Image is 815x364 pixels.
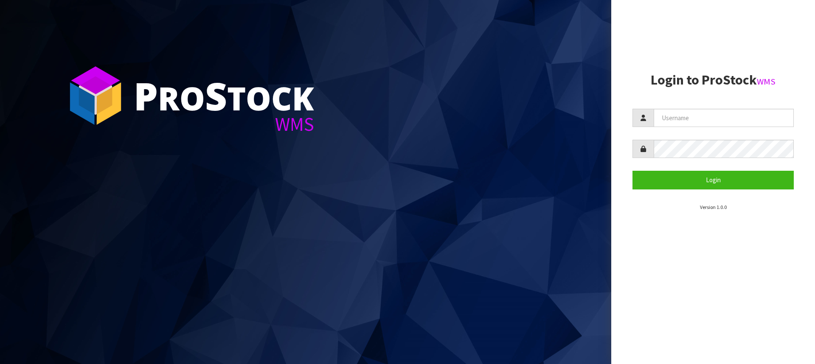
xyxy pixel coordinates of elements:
small: Version 1.0.0 [700,204,727,210]
small: WMS [757,76,776,87]
input: Username [654,109,794,127]
div: WMS [134,115,314,134]
button: Login [632,171,794,189]
h2: Login to ProStock [632,73,794,87]
span: S [205,70,227,121]
div: ro tock [134,76,314,115]
img: ProStock Cube [64,64,127,127]
span: P [134,70,158,121]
